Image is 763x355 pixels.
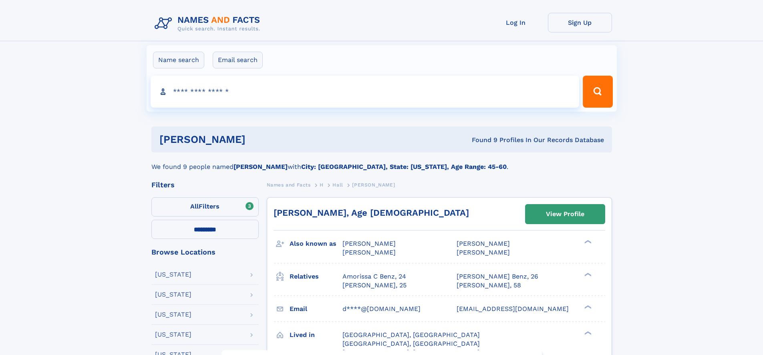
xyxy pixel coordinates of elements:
[151,76,580,108] input: search input
[290,302,342,316] h3: Email
[290,237,342,251] h3: Also known as
[332,182,343,188] span: Hall
[358,136,604,144] div: Found 9 Profiles In Our Records Database
[342,281,407,290] a: [PERSON_NAME], 25
[151,13,267,34] img: Logo Names and Facts
[342,272,406,281] a: Amorissa C Benz, 24
[320,182,324,188] span: H
[155,271,191,278] div: [US_STATE]
[583,76,612,108] button: Search Button
[457,249,510,256] span: [PERSON_NAME]
[155,311,191,318] div: [US_STATE]
[155,331,191,338] div: [US_STATE]
[342,249,396,256] span: [PERSON_NAME]
[342,340,480,347] span: [GEOGRAPHIC_DATA], [GEOGRAPHIC_DATA]
[320,180,324,190] a: H
[582,330,592,335] div: ❯
[151,152,612,172] div: We found 9 people named with .
[582,239,592,245] div: ❯
[190,203,199,210] span: All
[546,205,584,223] div: View Profile
[457,305,569,313] span: [EMAIL_ADDRESS][DOMAIN_NAME]
[484,13,548,32] a: Log In
[267,180,311,190] a: Names and Facts
[159,134,359,144] h1: [PERSON_NAME]
[582,272,592,277] div: ❯
[234,163,288,170] b: [PERSON_NAME]
[457,281,521,290] a: [PERSON_NAME], 58
[290,328,342,342] h3: Lived in
[213,52,263,68] label: Email search
[352,182,395,188] span: [PERSON_NAME]
[155,291,191,298] div: [US_STATE]
[525,205,605,224] a: View Profile
[548,13,612,32] a: Sign Up
[457,240,510,247] span: [PERSON_NAME]
[457,272,538,281] a: [PERSON_NAME] Benz, 26
[274,208,469,218] a: [PERSON_NAME], Age [DEMOGRAPHIC_DATA]
[332,180,343,190] a: Hall
[151,181,259,189] div: Filters
[301,163,507,170] b: City: [GEOGRAPHIC_DATA], State: [US_STATE], Age Range: 45-60
[290,270,342,283] h3: Relatives
[151,197,259,217] label: Filters
[153,52,204,68] label: Name search
[582,304,592,309] div: ❯
[342,331,480,339] span: [GEOGRAPHIC_DATA], [GEOGRAPHIC_DATA]
[342,240,396,247] span: [PERSON_NAME]
[151,249,259,256] div: Browse Locations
